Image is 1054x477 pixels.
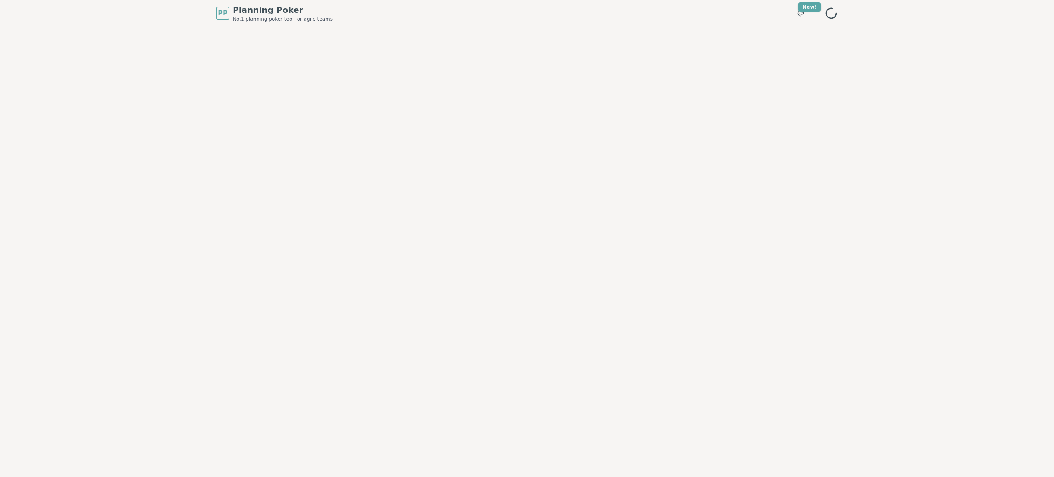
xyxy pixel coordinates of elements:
span: No.1 planning poker tool for agile teams [233,16,333,22]
div: New! [798,2,821,12]
span: Planning Poker [233,4,333,16]
button: New! [793,6,808,21]
span: PP [218,8,227,18]
a: PPPlanning PokerNo.1 planning poker tool for agile teams [216,4,333,22]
